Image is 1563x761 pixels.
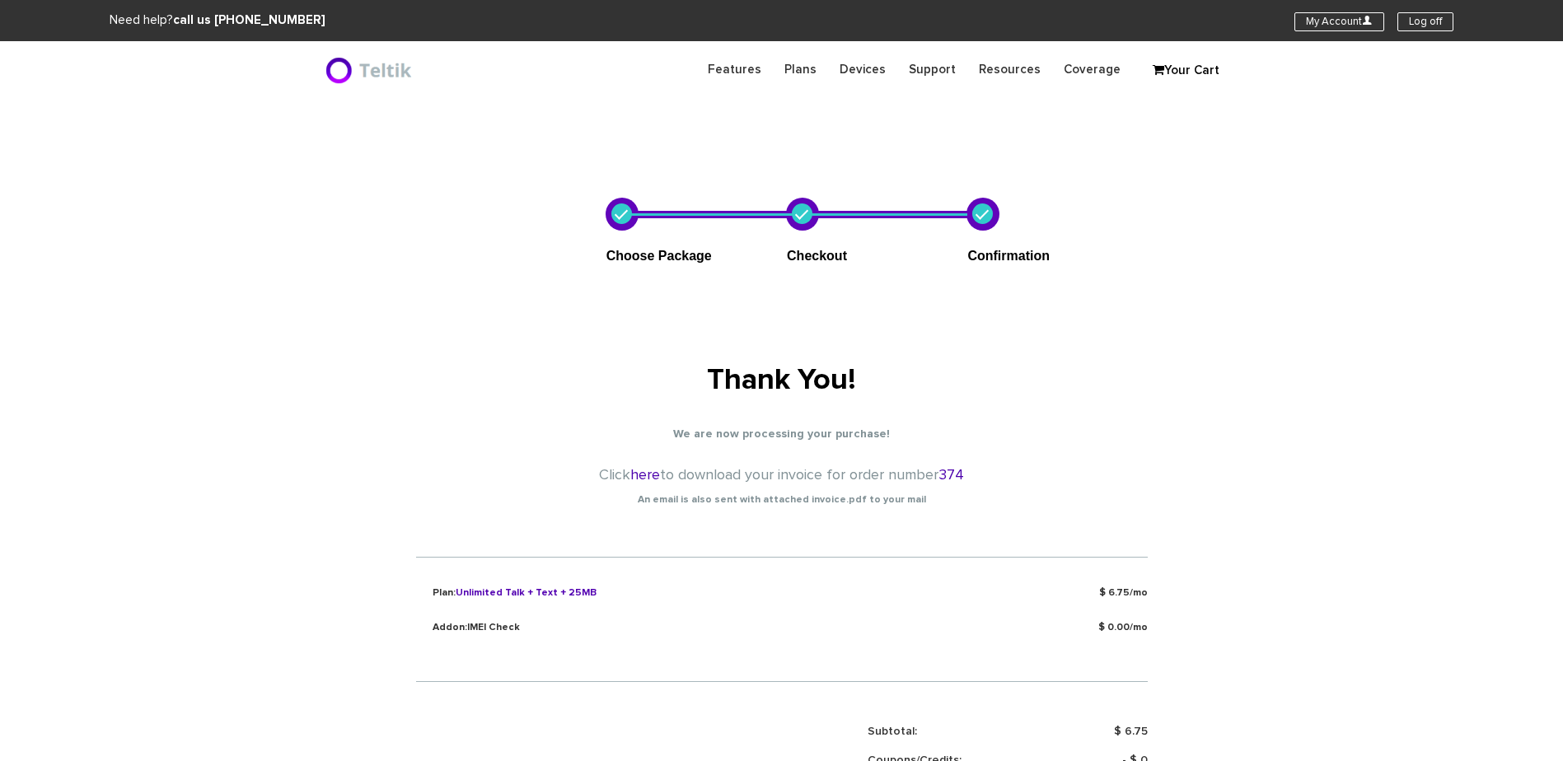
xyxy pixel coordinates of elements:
a: Support [897,54,967,86]
p: $ 0.00/mo [794,609,1148,635]
img: BriteX [325,54,416,86]
a: Resources [967,54,1052,86]
p: Addon:IMEI Check [433,609,597,635]
a: Log off [1397,12,1453,31]
span: Unlimited Talk + Text + 25MB [456,588,597,598]
a: Devices [828,54,897,86]
p: An email is also sent with attached invoice.pdf to your mail [416,493,1148,507]
p: Plan: [433,574,597,600]
a: Your Cart [1144,58,1227,83]
p: We are now processing your purchase! [416,426,1148,443]
td: $ 6.75 [1059,723,1148,752]
a: My AccountU [1294,12,1384,31]
span: 374 [938,468,964,483]
span: Checkout [787,249,847,263]
span: Confirmation [967,249,1050,263]
span: Need help? [110,14,325,26]
td: Subtotal: [868,723,1059,752]
p: $ 6.75/mo [794,574,1148,600]
a: Coverage [1052,54,1132,86]
a: Plans [773,54,828,86]
a: here [630,468,660,483]
span: Choose Package [606,249,712,263]
h1: Thank You! [518,365,1046,398]
strong: call us [PHONE_NUMBER] [173,14,325,26]
h4: Click to download your invoice for order number [416,468,1148,484]
a: Features [696,54,773,86]
i: U [1362,15,1373,26]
